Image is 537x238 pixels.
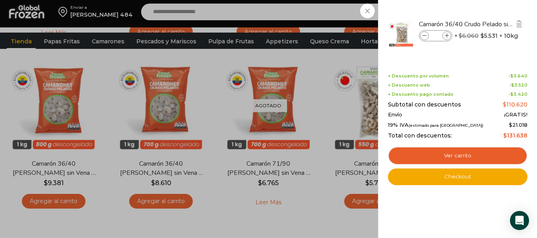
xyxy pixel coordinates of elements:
span: ¡GRATIS! [504,112,527,118]
span: + Descuento web [388,83,430,88]
bdi: 131.638 [503,132,527,139]
span: × × 10kg [454,30,518,41]
div: Open Intercom Messenger [510,211,529,230]
span: Total con descuentos: [388,132,452,139]
span: - [508,74,527,79]
span: 21.018 [509,122,527,128]
a: Ver carrito [388,147,527,165]
span: $ [509,122,512,128]
bdi: 5.531 [481,32,498,40]
a: Checkout [388,168,527,185]
span: Subtotal con descuentos [388,101,461,108]
a: Eliminar Camarón 36/40 Crudo Pelado sin Vena - Bronze - Caja 10 kg del carrito [515,19,523,29]
span: - [508,92,527,97]
bdi: 110.620 [503,101,527,108]
bdi: 3.640 [510,73,527,79]
span: $ [503,101,506,108]
span: $ [481,32,484,40]
span: Envío [388,112,402,118]
span: $ [510,91,514,97]
span: + Descuento por volumen [388,74,449,79]
a: Camarón 36/40 Crudo Pelado sin Vena - Bronze - Caja 10 kg [419,20,514,29]
small: (estimado para [GEOGRAPHIC_DATA]) [409,123,483,128]
span: $ [510,73,514,79]
span: - [509,83,527,88]
bdi: 3.420 [510,91,527,97]
span: + Descuento pago contado [388,92,454,97]
input: Product quantity [430,31,442,40]
img: Eliminar Camarón 36/40 Crudo Pelado sin Vena - Bronze - Caja 10 kg del carrito [516,20,523,27]
bdi: 3.520 [511,82,527,88]
span: $ [459,32,462,39]
span: $ [511,82,514,88]
span: $ [503,132,507,139]
bdi: 6.060 [459,32,479,39]
span: 19% IVA [388,122,483,128]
